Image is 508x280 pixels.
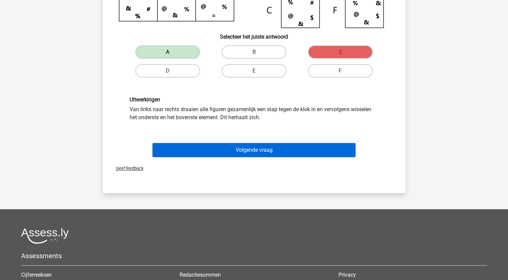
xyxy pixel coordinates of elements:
[152,143,356,157] button: Volgende vraag
[130,96,379,103] h6: Uitwerkingen
[222,45,286,59] label: B
[308,45,373,59] label: C
[308,64,373,78] label: F
[125,96,384,122] div: Van links naar rechts draaien alle figuren gezamenlijk een stap tegen de klok in en vervolgens wi...
[338,272,356,278] a: Privacy
[222,64,286,78] label: E
[21,272,52,278] a: Cijferreeksen
[21,252,487,260] h5: Assessments
[113,28,395,40] h6: Selecteer het juiste antwoord
[21,228,69,244] img: Assessly logo
[110,166,143,171] span: Geef feedback
[180,272,221,278] a: Redactiesommen
[135,64,200,78] label: D
[135,45,200,59] label: A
